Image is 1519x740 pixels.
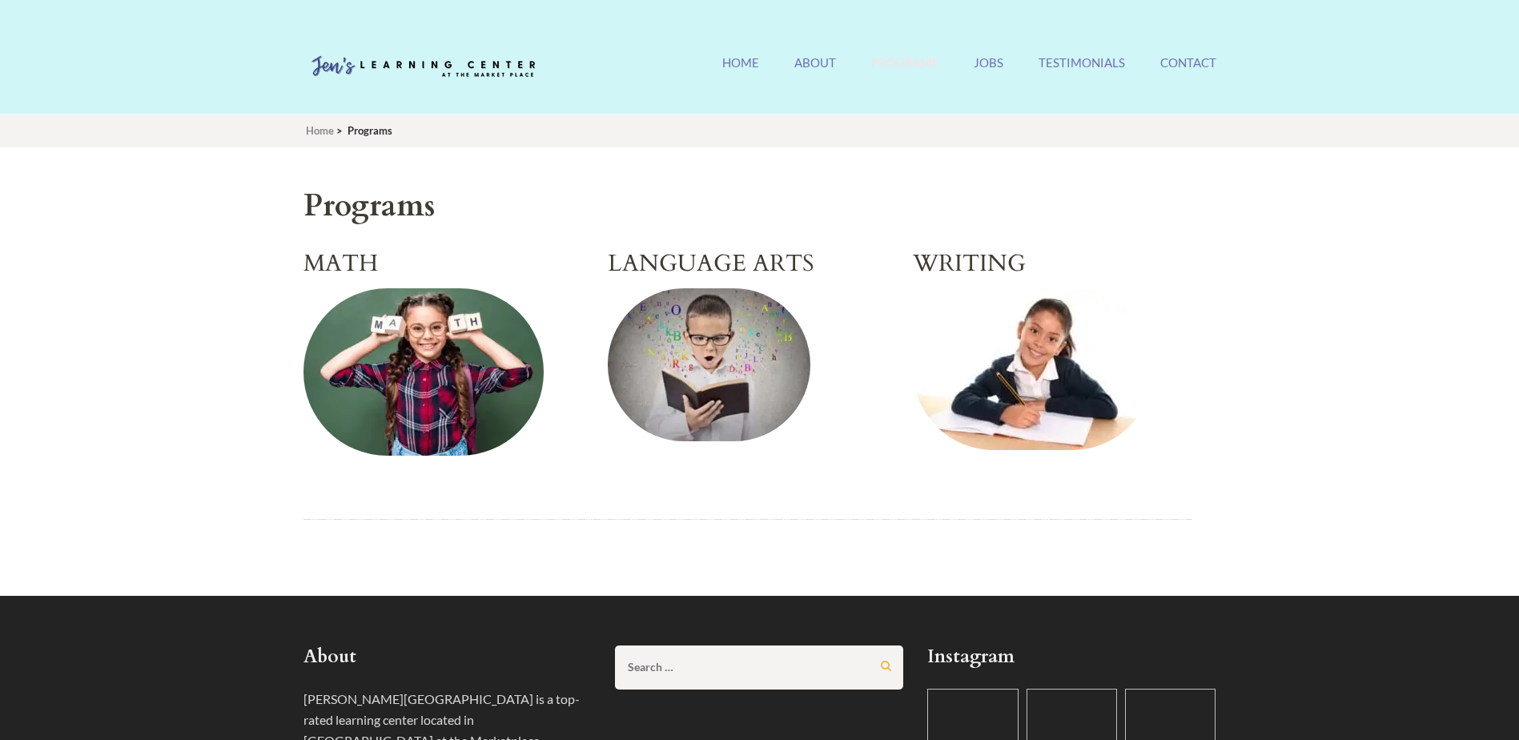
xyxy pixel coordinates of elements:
[303,645,592,667] h2: About
[794,55,836,90] a: About
[1039,55,1125,90] a: Testimonials
[608,250,887,278] h2: LANGUAGE ARTS
[927,645,1216,667] h2: Instagram
[303,250,583,278] h2: MATH
[303,183,1192,229] h1: Programs
[336,124,343,137] span: >
[974,55,1003,90] a: Jobs
[871,55,938,90] a: Programs
[608,288,810,441] img: Jen's Learning Center Language Arts Program
[303,43,544,91] img: Jen's Learning Center Logo Transparent
[1160,55,1216,90] a: Contact
[913,250,1192,278] h2: WRITING
[306,124,334,137] a: Home
[881,661,891,671] input: Search
[913,288,1153,450] img: Jen's Learning Center Writing Program
[303,288,544,456] img: Jen's Learning Center Math Program
[722,55,759,90] a: Home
